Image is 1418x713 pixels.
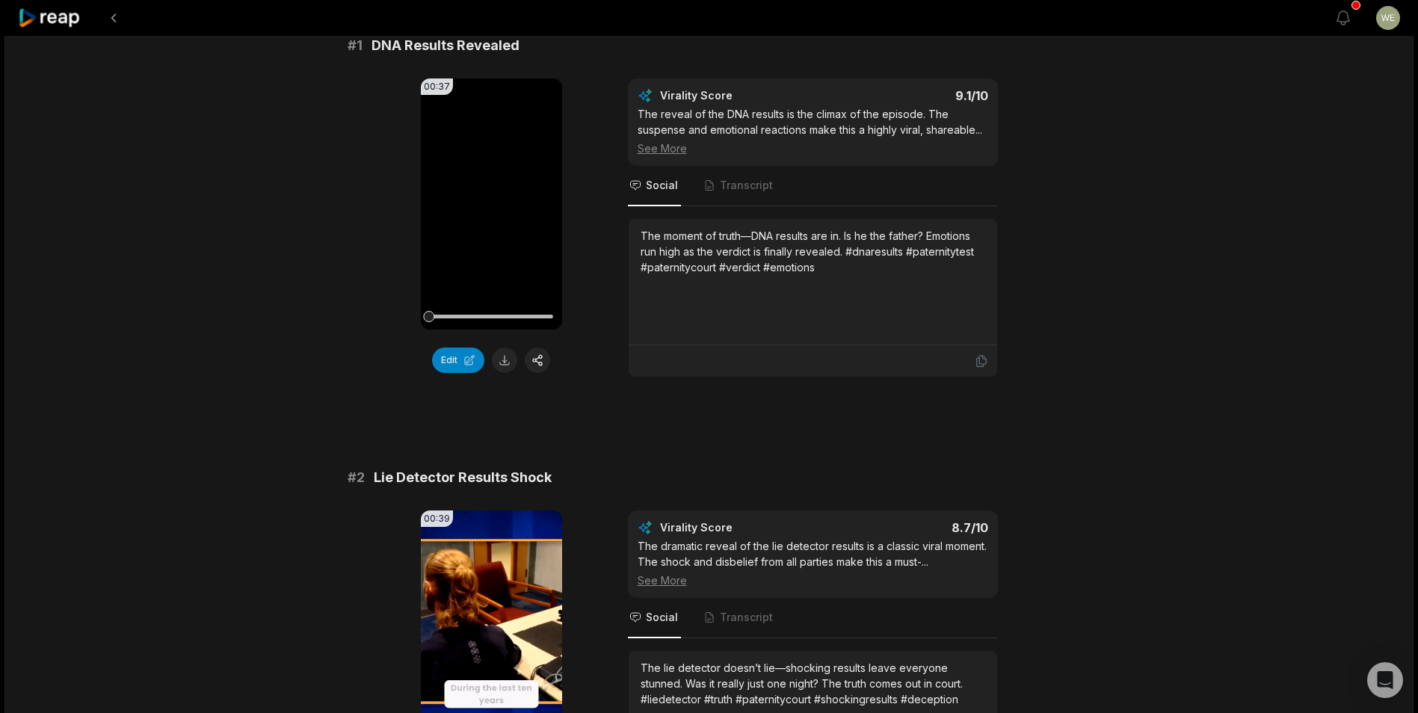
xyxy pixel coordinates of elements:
video: Your browser does not support mp4 format. [421,78,562,330]
div: Virality Score [660,520,821,535]
div: See More [638,572,988,588]
nav: Tabs [628,598,998,638]
span: Social [646,178,678,193]
span: # 1 [348,35,363,56]
div: 8.7 /10 [827,520,988,535]
div: The dramatic reveal of the lie detector results is a classic viral moment. The shock and disbelie... [638,538,988,588]
div: The lie detector doesn’t lie—shocking results leave everyone stunned. Was it really just one nigh... [641,660,985,707]
span: Transcript [720,610,773,625]
span: Lie Detector Results Shock [374,467,552,488]
span: DNA Results Revealed [372,35,520,56]
div: Open Intercom Messenger [1367,662,1403,698]
div: Virality Score [660,88,821,103]
nav: Tabs [628,166,998,206]
div: The moment of truth—DNA results are in. Is he the father? Emotions run high as the verdict is fin... [641,228,985,275]
div: The reveal of the DNA results is the climax of the episode. The suspense and emotional reactions ... [638,106,988,156]
div: See More [638,141,988,156]
span: Social [646,610,678,625]
button: Edit [432,348,484,373]
span: # 2 [348,467,365,488]
span: Transcript [720,178,773,193]
div: 9.1 /10 [827,88,988,103]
